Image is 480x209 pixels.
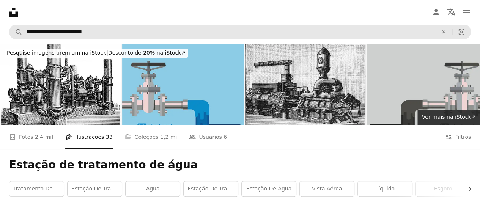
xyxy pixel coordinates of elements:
[9,181,64,196] a: Tratamento de água
[9,25,22,39] button: Pesquise na Unsplash
[189,125,227,149] a: Usuários 6
[300,181,354,196] a: Vista aérea
[417,110,480,125] a: Ver mais na iStock↗
[223,133,227,141] span: 6
[125,125,177,149] a: Coleções 1,2 mi
[9,158,471,172] h1: Estação de tratamento de água
[459,5,474,20] button: Menu
[358,181,412,196] a: líquido
[435,25,452,39] button: Limpar
[428,5,444,20] a: Entrar / Cadastrar-se
[9,125,53,149] a: Fotos 2,4 mil
[242,181,296,196] a: estação de água
[7,50,186,56] span: Desconto de 20% na iStock ↗
[444,5,459,20] button: Idioma
[126,181,180,196] a: Água
[416,181,470,196] a: esgoto
[463,181,471,196] button: rolar lista para a direita
[422,114,475,120] span: Ver mais na iStock ↗
[68,181,122,196] a: estação de tratamento de esgoto
[160,133,177,141] span: 1,2 mi
[35,133,53,141] span: 2,4 mil
[452,25,471,39] button: Pesquisa visual
[244,44,366,125] img: Waterworks'bomba
[7,50,108,56] span: Pesquise imagens premium na iStock |
[9,8,18,17] a: Início — Unsplash
[122,44,244,125] img: Suprimento de água com fundo de tubulação, válvulas no tubo
[445,125,471,149] button: Filtros
[184,181,238,196] a: estação de tratamento de águas residuais
[9,24,471,39] form: Pesquise conteúdo visual em todo o site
